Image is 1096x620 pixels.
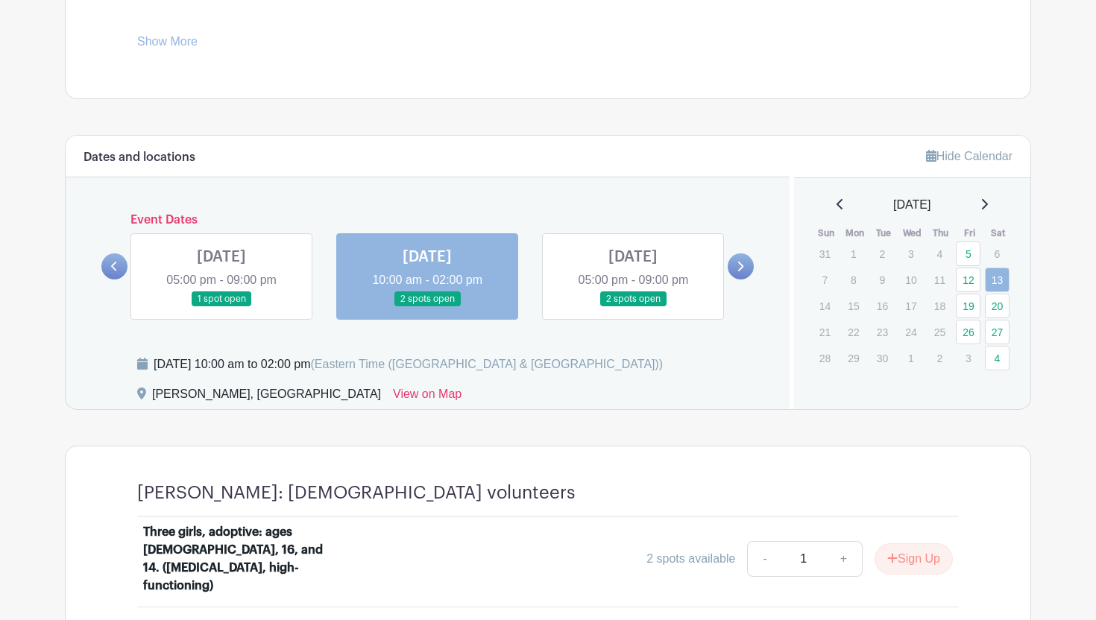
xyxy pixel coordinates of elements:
[813,242,837,265] p: 31
[841,294,866,317] p: 15
[956,294,980,318] a: 19
[926,150,1012,162] a: Hide Calendar
[985,268,1010,292] a: 13
[870,347,895,370] p: 30
[137,482,576,504] h4: [PERSON_NAME]: [DEMOGRAPHIC_DATA] volunteers
[393,385,462,409] a: View on Map
[875,543,953,575] button: Sign Up
[812,226,841,241] th: Sun
[870,320,895,344] p: 23
[869,226,898,241] th: Tue
[84,151,195,165] h6: Dates and locations
[154,355,663,373] div: [DATE] 10:00 am to 02:00 pm
[956,320,980,344] a: 26
[646,550,735,568] div: 2 spots available
[956,268,980,292] a: 12
[927,347,952,370] p: 2
[143,523,328,595] div: Three girls, adoptive: ages [DEMOGRAPHIC_DATA], 16, and 14. ([MEDICAL_DATA], high-functioning)
[984,226,1013,241] th: Sat
[841,320,866,344] p: 22
[152,385,381,409] div: [PERSON_NAME], [GEOGRAPHIC_DATA]
[898,320,923,344] p: 24
[813,268,837,291] p: 7
[840,226,869,241] th: Mon
[927,268,952,291] p: 11
[841,347,866,370] p: 29
[870,294,895,317] p: 16
[898,294,923,317] p: 17
[813,347,837,370] p: 28
[813,320,837,344] p: 21
[870,268,895,291] p: 9
[137,35,198,54] a: Show More
[898,268,923,291] p: 10
[956,347,980,370] p: 3
[927,320,952,344] p: 25
[127,213,728,227] h6: Event Dates
[985,294,1010,318] a: 20
[898,347,923,370] p: 1
[927,242,952,265] p: 4
[813,294,837,317] p: 14
[927,294,952,317] p: 18
[893,196,930,214] span: [DATE]
[841,268,866,291] p: 8
[955,226,984,241] th: Fri
[985,242,1010,265] p: 6
[841,242,866,265] p: 1
[927,226,956,241] th: Thu
[898,226,927,241] th: Wed
[956,241,980,266] a: 5
[870,242,895,265] p: 2
[985,320,1010,344] a: 27
[898,242,923,265] p: 3
[985,346,1010,370] a: 4
[747,541,781,577] a: -
[310,358,663,370] span: (Eastern Time ([GEOGRAPHIC_DATA] & [GEOGRAPHIC_DATA]))
[825,541,863,577] a: +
